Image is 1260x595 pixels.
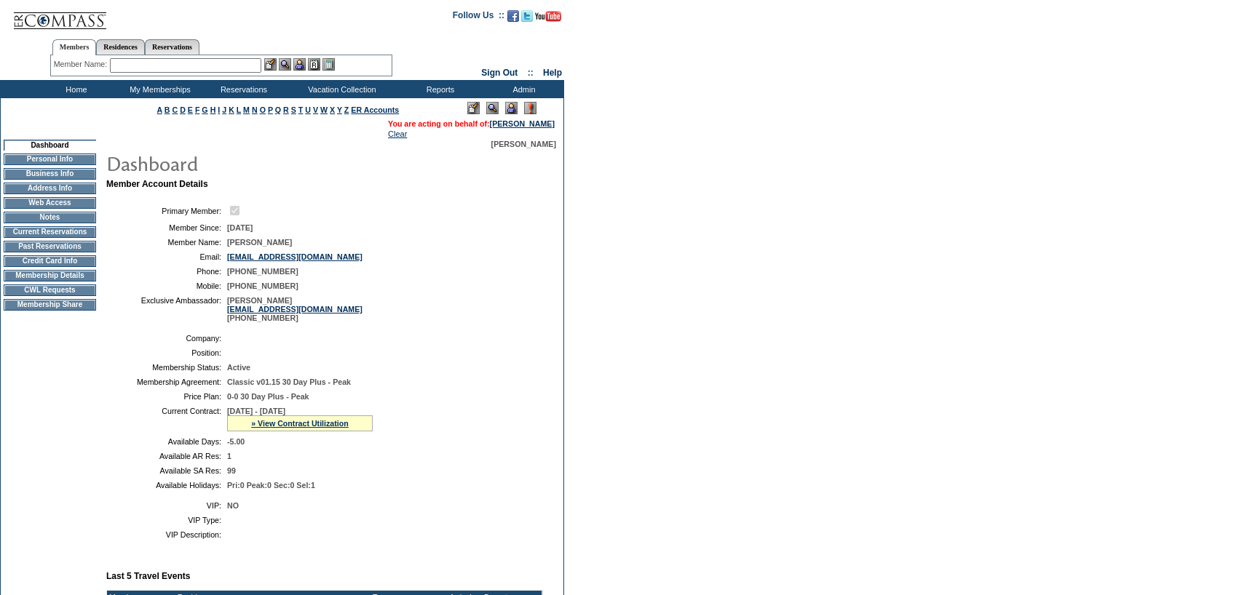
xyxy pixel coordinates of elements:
[52,39,97,55] a: Members
[222,105,226,114] a: J
[298,105,304,114] a: T
[106,571,190,581] b: Last 5 Travel Events
[4,270,96,281] td: Membership Details
[491,140,556,148] span: [PERSON_NAME]
[227,281,298,290] span: [PHONE_NUMBER]
[453,9,504,26] td: Follow Us ::
[535,11,561,22] img: Subscribe to our YouTube Channel
[188,105,193,114] a: E
[521,15,533,23] a: Follow us on Twitter
[112,334,221,343] td: Company:
[330,105,335,114] a: X
[112,267,221,276] td: Phone:
[165,105,170,114] a: B
[227,267,298,276] span: [PHONE_NUMBER]
[227,238,292,247] span: [PERSON_NAME]
[112,481,221,490] td: Available Holidays:
[202,105,207,114] a: G
[116,80,200,98] td: My Memberships
[112,281,221,290] td: Mobile:
[291,105,296,114] a: S
[308,58,320,71] img: Reservations
[112,363,221,372] td: Membership Status:
[227,305,362,314] a: [EMAIL_ADDRESS][DOMAIN_NAME]
[4,299,96,311] td: Membership Share
[227,252,362,261] a: [EMAIL_ADDRESS][DOMAIN_NAME]
[524,102,536,114] img: Log Concern/Member Elevation
[112,466,221,475] td: Available SA Res:
[112,530,221,539] td: VIP Description:
[227,296,362,322] span: [PERSON_NAME] [PHONE_NUMBER]
[397,80,480,98] td: Reports
[320,105,328,114] a: W
[252,105,258,114] a: N
[4,168,96,180] td: Business Info
[112,501,221,510] td: VIP:
[293,58,306,71] img: Impersonate
[112,516,221,524] td: VIP Type:
[106,179,208,189] b: Member Account Details
[200,80,284,98] td: Reservations
[227,363,250,372] span: Active
[180,105,186,114] a: D
[227,466,236,475] span: 99
[4,284,96,296] td: CWL Requests
[480,80,564,98] td: Admin
[486,102,499,114] img: View Mode
[106,148,397,177] img: pgTtlDashboard.gif
[112,392,221,401] td: Price Plan:
[388,119,555,128] span: You are acting on behalf of:
[4,241,96,252] td: Past Reservations
[388,129,407,138] a: Clear
[227,223,253,232] span: [DATE]
[279,58,291,71] img: View
[112,437,221,446] td: Available Days:
[4,197,96,209] td: Web Access
[145,39,199,55] a: Reservations
[322,58,335,71] img: b_calculator.gif
[112,252,221,261] td: Email:
[112,348,221,357] td: Position:
[283,105,289,114] a: R
[227,407,285,415] span: [DATE] - [DATE]
[172,105,178,114] a: C
[264,58,277,71] img: b_edit.gif
[521,10,533,22] img: Follow us on Twitter
[467,102,480,114] img: Edit Mode
[210,105,216,114] a: H
[507,10,519,22] img: Become our fan on Facebook
[112,204,221,217] td: Primary Member:
[33,80,116,98] td: Home
[227,437,245,446] span: -5.00
[112,223,221,232] td: Member Since:
[227,501,239,510] span: NO
[195,105,200,114] a: F
[4,183,96,194] td: Address Info
[218,105,220,114] a: I
[54,58,110,71] div: Member Name:
[112,378,221,386] td: Membership Agreement:
[344,105,349,114] a: Z
[4,212,96,223] td: Notes
[481,68,518,78] a: Sign Out
[227,378,351,386] span: Classic v01.15 30 Day Plus - Peak
[284,80,397,98] td: Vacation Collection
[535,15,561,23] a: Subscribe to our YouTube Channel
[543,68,562,78] a: Help
[112,452,221,460] td: Available AR Res:
[260,105,266,114] a: O
[4,255,96,267] td: Credit Card Info
[528,68,534,78] span: ::
[112,238,221,247] td: Member Name:
[313,105,318,114] a: V
[490,119,555,128] a: [PERSON_NAME]
[268,105,273,114] a: P
[275,105,281,114] a: Q
[96,39,145,55] a: Residences
[237,105,241,114] a: L
[4,140,96,151] td: Dashboard
[351,105,399,114] a: ER Accounts
[243,105,250,114] a: M
[227,481,315,490] span: Pri:0 Peak:0 Sec:0 Sel:1
[305,105,311,114] a: U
